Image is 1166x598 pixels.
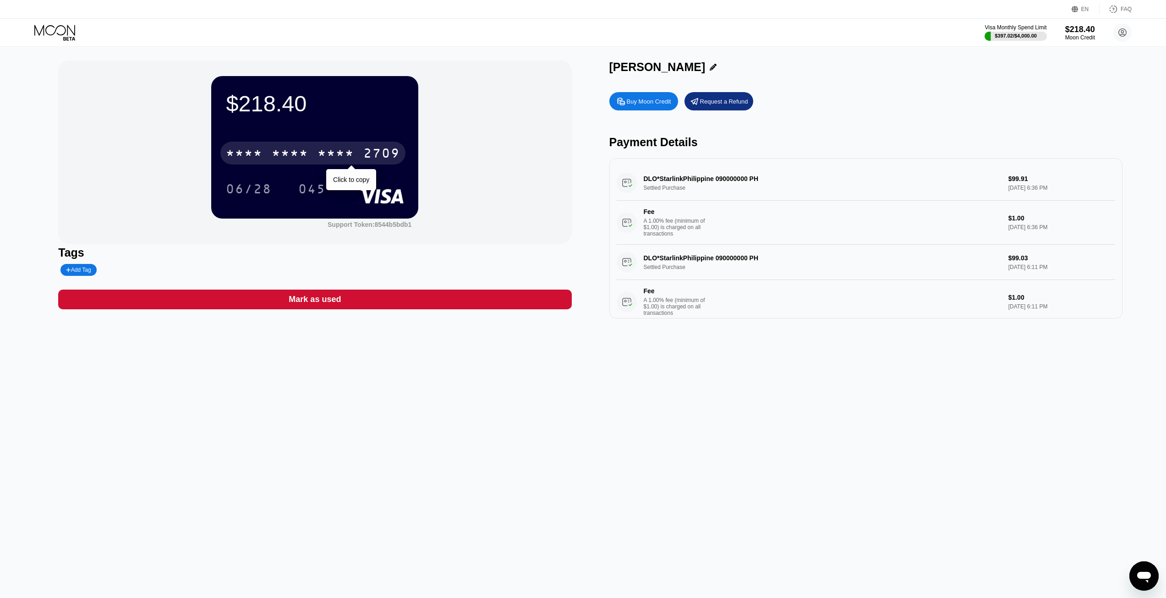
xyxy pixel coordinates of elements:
div: $1.00 [1008,294,1115,301]
div: EN [1072,5,1100,14]
div: A 1.00% fee (minimum of $1.00) is charged on all transactions [644,218,712,237]
div: Add Tag [60,264,96,276]
div: Visa Monthly Spend Limit [985,24,1046,31]
div: Tags [58,246,571,259]
div: Support Token: 8544b5bdb1 [328,221,411,228]
div: Payment Details [609,136,1122,149]
iframe: 启动消息传送窗口的按钮 [1129,561,1159,591]
div: A 1.00% fee (minimum of $1.00) is charged on all transactions [644,297,712,316]
div: $218.40 [226,91,404,116]
div: $397.02 / $4,000.00 [995,33,1037,38]
div: Fee [644,287,708,295]
div: FeeA 1.00% fee (minimum of $1.00) is charged on all transactions$1.00[DATE] 6:11 PM [617,280,1115,324]
div: Click to copy [333,176,369,183]
div: $218.40 [1065,25,1095,34]
div: Mark as used [58,290,571,309]
div: $218.40Moon Credit [1065,25,1095,41]
div: 045 [298,183,326,198]
div: Mark as used [289,294,341,305]
div: 045 [291,177,333,200]
div: $1.00 [1008,214,1115,222]
div: 06/28 [226,183,272,198]
div: EN [1081,6,1089,12]
div: Fee [644,208,708,215]
div: [DATE] 6:36 PM [1008,224,1115,230]
div: Request a Refund [700,98,748,105]
div: Visa Monthly Spend Limit$397.02/$4,000.00 [985,24,1046,41]
div: [DATE] 6:11 PM [1008,303,1115,310]
div: Add Tag [66,267,91,273]
div: Support Token:8544b5bdb1 [328,221,411,228]
div: Buy Moon Credit [627,98,671,105]
div: Request a Refund [684,92,753,110]
div: 06/28 [219,177,279,200]
div: FAQ [1121,6,1132,12]
div: 2709 [363,147,400,162]
div: [PERSON_NAME] [609,60,706,74]
div: FeeA 1.00% fee (minimum of $1.00) is charged on all transactions$1.00[DATE] 6:36 PM [617,201,1115,245]
div: FAQ [1100,5,1132,14]
div: Moon Credit [1065,34,1095,41]
div: Buy Moon Credit [609,92,678,110]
